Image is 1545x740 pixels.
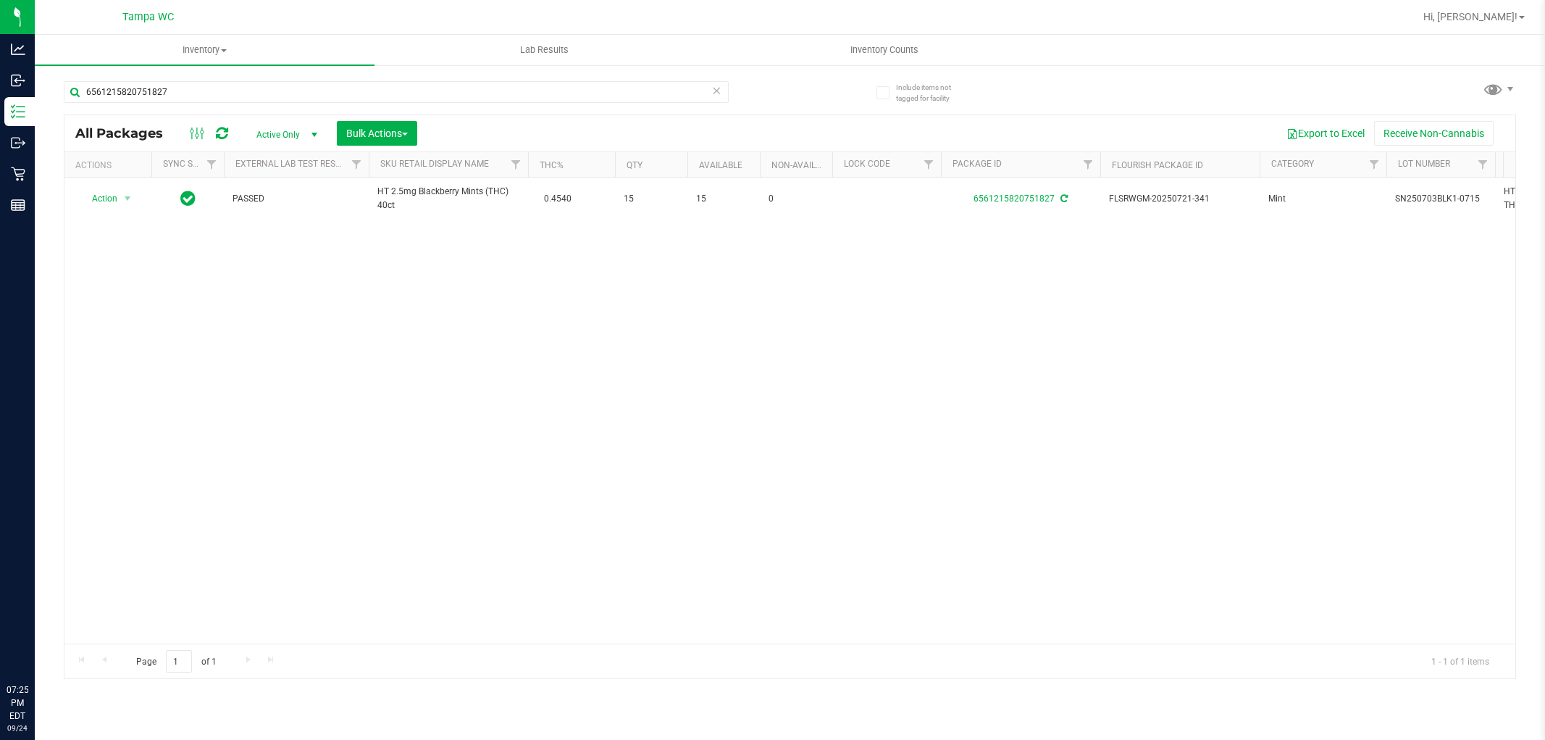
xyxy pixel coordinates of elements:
inline-svg: Retail [11,167,25,181]
span: 1 - 1 of 1 items [1420,650,1501,672]
inline-svg: Inbound [11,73,25,88]
a: Qty [627,160,642,170]
iframe: Resource center unread badge [43,622,60,639]
input: Search Package ID, Item Name, SKU, Lot or Part Number... [64,81,729,103]
a: External Lab Test Result [235,159,349,169]
input: 1 [166,650,192,673]
iframe: Resource center [14,624,58,668]
a: Non-Available [771,160,836,170]
span: Clear [712,81,722,100]
a: THC% [540,160,564,170]
a: Package ID [952,159,1002,169]
span: Hi, [PERSON_NAME]! [1423,11,1517,22]
p: 07:25 PM EDT [7,683,28,723]
span: HT 2.5mg Blackberry Mints (THC) 40ct [377,185,519,212]
span: Page of 1 [124,650,228,673]
span: select [119,188,137,209]
a: Filter [1471,152,1495,177]
a: Lab Results [374,35,714,65]
span: Inventory [35,43,374,57]
span: All Packages [75,125,177,141]
button: Receive Non-Cannabis [1374,121,1494,146]
a: Filter [1076,152,1100,177]
a: Filter [345,152,369,177]
a: Available [699,160,742,170]
span: Mint [1268,192,1378,206]
a: Filter [1362,152,1386,177]
a: Filter [200,152,224,177]
span: In Sync [180,188,196,209]
a: Flourish Package ID [1112,160,1203,170]
span: 15 [624,192,679,206]
span: FLSRWGM-20250721-341 [1109,192,1251,206]
a: Sku Retail Display Name [380,159,489,169]
span: Bulk Actions [346,128,408,139]
span: 0.4540 [537,188,579,209]
span: Sync from Compliance System [1058,194,1068,204]
inline-svg: Inventory [11,104,25,119]
span: Action [79,188,118,209]
a: Filter [504,152,528,177]
span: Include items not tagged for facility [896,82,968,104]
span: 0 [769,192,824,206]
a: 6561215820751827 [974,194,1055,204]
inline-svg: Reports [11,198,25,212]
span: PASSED [233,192,360,206]
button: Bulk Actions [337,121,417,146]
div: Actions [75,160,146,170]
a: Inventory [35,35,374,65]
inline-svg: Outbound [11,136,25,150]
a: Filter [917,152,941,177]
span: Inventory Counts [831,43,938,57]
inline-svg: Analytics [11,42,25,57]
span: 15 [696,192,751,206]
button: Export to Excel [1277,121,1374,146]
span: Lab Results [501,43,588,57]
span: SN250703BLK1-0715 [1395,192,1486,206]
a: Category [1271,159,1314,169]
p: 09/24 [7,723,28,733]
a: Sync Status [163,159,219,169]
span: Tampa WC [122,11,174,23]
a: Inventory Counts [714,35,1054,65]
a: Lock Code [844,159,890,169]
a: Lot Number [1398,159,1450,169]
